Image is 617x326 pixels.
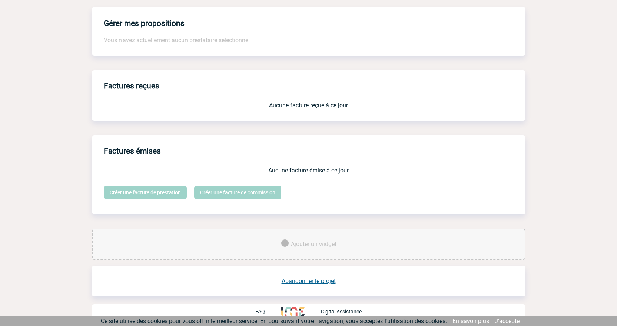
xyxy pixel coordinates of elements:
[104,19,185,28] h4: Gérer mes propositions
[104,186,187,199] a: Créer une facture de prestation
[104,167,514,174] p: Aucune facture émise à ce jour
[452,317,489,325] a: En savoir plus
[255,308,281,315] a: FAQ
[321,309,362,315] p: Digital Assistance
[194,186,281,199] a: Créer une facture de commission
[104,102,514,109] p: Aucune facture reçue à ce jour
[104,37,514,44] p: Vous n'avez actuellement aucun prestataire sélectionné
[101,317,447,325] span: Ce site utilise des cookies pour vous offrir le meilleur service. En poursuivant votre navigation...
[291,241,336,248] span: Ajouter un widget
[104,76,525,96] h3: Factures reçues
[92,229,525,260] div: Ajouter des outils d'aide à la gestion de votre événement
[104,141,525,161] h3: Factures émises
[282,278,336,285] a: Abandonner le projet
[255,309,265,315] p: FAQ
[495,317,520,325] a: J'accepte
[281,307,304,316] img: http://www.idealmeetingsevents.fr/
